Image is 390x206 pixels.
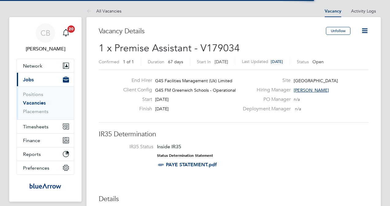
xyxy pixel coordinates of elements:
[118,106,152,112] label: Finish
[118,87,152,93] label: Client Config
[17,59,74,72] button: Network
[239,96,291,103] label: PO Manager
[294,87,329,93] span: [PERSON_NAME]
[23,63,42,69] span: Network
[99,130,369,139] h3: IR35 Determination
[271,59,283,64] span: [DATE]
[157,153,213,158] strong: Status Determination Statement
[148,59,164,64] label: Duration
[40,29,50,37] span: CB
[23,109,48,114] a: Placements
[99,42,240,54] span: 1 x Premise Assistant - V179034
[351,8,376,14] a: Activity Logs
[99,27,326,36] h3: Vacancy Details
[105,144,153,150] label: IR35 Status
[99,59,119,64] label: Confirmed
[23,91,43,97] a: Positions
[17,134,74,147] button: Finance
[17,73,74,86] button: Jobs
[86,8,121,14] a: All Vacancies
[123,59,134,64] span: 1 of 1
[118,77,152,84] label: End Hirer
[239,106,291,112] label: Deployment Manager
[215,59,228,64] span: [DATE]
[155,106,169,112] span: [DATE]
[17,181,74,191] a: Go to home page
[17,161,74,175] button: Preferences
[23,138,40,143] span: Finance
[155,87,236,93] span: G4S FM Greenwich Schools - Operational
[297,59,309,64] label: Status
[23,124,48,130] span: Timesheets
[326,27,350,35] button: Unfollow
[242,59,268,64] label: Last Updated
[17,45,74,53] span: Cosmin Balan
[295,106,301,112] span: n/a
[29,181,61,191] img: bluearrow-logo-retina.png
[118,96,152,103] label: Start
[157,144,181,149] span: Inside IR35
[325,9,341,14] a: Vacancy
[155,78,232,83] span: G4S Facilities Management (Uk) Limited
[155,97,169,102] span: [DATE]
[312,59,324,64] span: Open
[197,59,211,64] label: Start In
[17,120,74,133] button: Timesheets
[294,78,338,83] span: [GEOGRAPHIC_DATA]
[23,77,34,83] span: Jobs
[166,162,217,167] a: PAYE STATEMENT.pdf
[17,86,74,120] div: Jobs
[23,100,46,106] a: Vacancies
[23,165,49,171] span: Preferences
[239,77,291,84] label: Site
[99,195,369,204] h3: Details
[17,147,74,161] button: Reports
[168,59,183,64] span: 67 days
[239,87,291,93] label: Hiring Manager
[17,23,74,53] a: CB[PERSON_NAME]
[294,97,300,102] span: n/a
[9,17,82,202] nav: Main navigation
[67,25,75,33] span: 20
[60,23,72,43] a: 20
[23,151,41,157] span: Reports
